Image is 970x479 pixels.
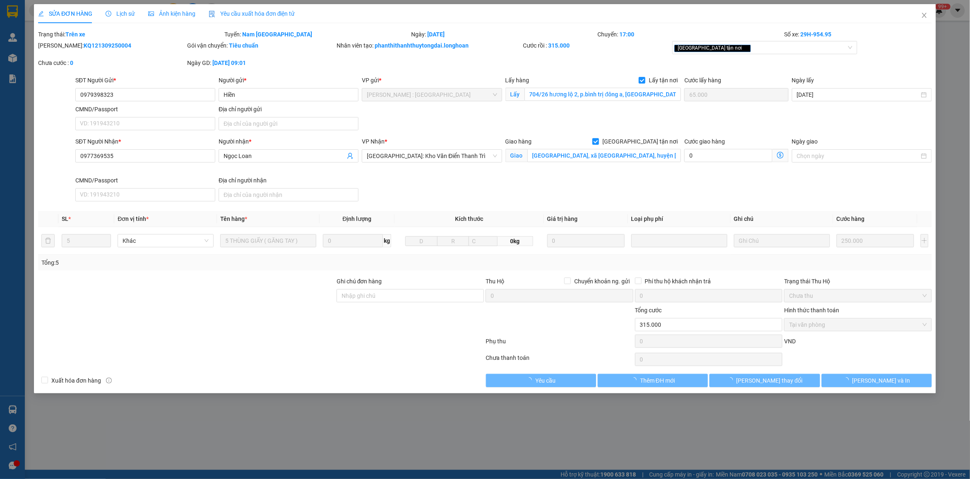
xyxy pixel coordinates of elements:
input: C [469,236,498,246]
div: Số xe: [783,30,932,39]
div: SĐT Người Gửi [75,76,215,85]
div: Tổng: 5 [41,258,374,267]
span: Giao [505,149,527,162]
span: Yêu cầu [535,376,556,385]
span: Khác [123,235,209,247]
div: Người gửi [219,76,359,85]
input: Ngày giao [797,151,919,160]
span: dollar-circle [777,152,784,158]
div: SĐT Người Nhận [75,137,215,146]
b: Tiêu chuẩn [229,42,258,49]
span: [GEOGRAPHIC_DATA] tận nơi [674,45,751,52]
div: Ngày: [410,30,597,39]
div: CMND/Passport [75,105,215,114]
input: Ghi chú đơn hàng [337,289,484,302]
span: Cước hàng [837,216,865,222]
span: Tổng cước [635,307,662,314]
input: Lấy tận nơi [525,88,681,101]
span: clock-circle [106,11,111,17]
div: [PERSON_NAME]: [38,41,185,50]
label: Cước giao hàng [684,138,725,145]
span: Hồ Chí Minh : Kho Quận 12 [367,89,497,101]
b: phanthithanhthuytongdai.longhoan [375,42,469,49]
span: Kích thước [455,216,483,222]
img: icon [209,11,215,17]
input: Giao tận nơi [527,149,681,162]
label: Hình thức thanh toán [784,307,839,314]
button: plus [921,234,929,247]
span: Ảnh kiện hàng [148,10,195,17]
span: Lấy tận nơi [645,76,681,85]
span: loading [843,377,852,383]
span: Tên hàng [220,216,247,222]
b: KQ121309250004 [84,42,131,49]
input: 0 [547,234,625,247]
b: 0 [70,60,73,66]
span: SL [62,216,68,222]
input: VD: Bàn, Ghế [220,234,316,247]
span: [PERSON_NAME] thay đổi [737,376,803,385]
span: Lấy [505,88,525,101]
span: Xuất hóa đơn hàng [48,376,104,385]
b: Nam [GEOGRAPHIC_DATA] [243,31,313,38]
span: VND [784,338,796,345]
th: Ghi chú [731,211,833,227]
div: Cước rồi : [523,41,671,50]
div: Trạng thái: [37,30,224,39]
span: Thu Hộ [486,278,504,285]
span: Lịch sử [106,10,135,17]
div: Người nhận [219,137,359,146]
button: Thêm ĐH mới [598,374,708,387]
span: Chuyển khoản ng. gửi [571,277,633,286]
span: info-circle [106,378,112,383]
b: Trên xe [65,31,85,38]
label: Cước lấy hàng [684,77,721,84]
input: 0 [837,234,914,247]
button: Yêu cầu [486,374,596,387]
span: VP Nhận [362,138,385,145]
b: 29H-954.95 [800,31,831,38]
span: loading [631,377,640,383]
b: 315.000 [549,42,570,49]
b: [DATE] 09:01 [212,60,246,66]
span: loading [526,377,535,383]
input: Cước lấy hàng [684,88,789,101]
label: Ngày giao [792,138,818,145]
span: Chưa thu [789,290,927,302]
div: Chưa thanh toán [485,353,634,368]
span: [GEOGRAPHIC_DATA] tận nơi [599,137,681,146]
input: Cước giao hàng [684,149,773,162]
div: Địa chỉ người gửi [219,105,359,114]
span: Phí thu hộ khách nhận trả [642,277,715,286]
span: loading [727,377,737,383]
span: picture [148,11,154,17]
span: Giao hàng [505,138,532,145]
div: Trạng thái Thu Hộ [784,277,931,286]
div: Chưa cước : [38,58,185,67]
label: Ngày lấy [792,77,814,84]
div: Địa chỉ người nhận [219,176,359,185]
span: kg [383,234,391,247]
th: Loại phụ phí [628,211,731,227]
span: Thêm ĐH mới [640,376,675,385]
label: Ghi chú đơn hàng [337,278,382,285]
div: Nhân viên tạo: [337,41,522,50]
span: Giá trị hàng [547,216,578,222]
button: delete [41,234,55,247]
span: Hà Nội: Kho Văn Điển Thanh Trì [367,150,497,162]
input: D [405,236,438,246]
b: 17:00 [620,31,635,38]
span: Yêu cầu xuất hóa đơn điện tử [209,10,295,17]
input: Địa chỉ của người gửi [219,117,359,130]
input: Địa chỉ của người nhận [219,188,359,201]
div: Phụ thu [485,337,634,351]
span: close [744,46,748,50]
div: VP gửi [362,76,502,85]
input: Ngày lấy [797,90,919,99]
span: close [921,12,928,19]
span: user-add [347,153,354,159]
span: [PERSON_NAME] và In [852,376,910,385]
span: Tại văn phòng [789,319,927,331]
input: Ghi Chú [734,234,830,247]
button: [PERSON_NAME] và In [822,374,932,387]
